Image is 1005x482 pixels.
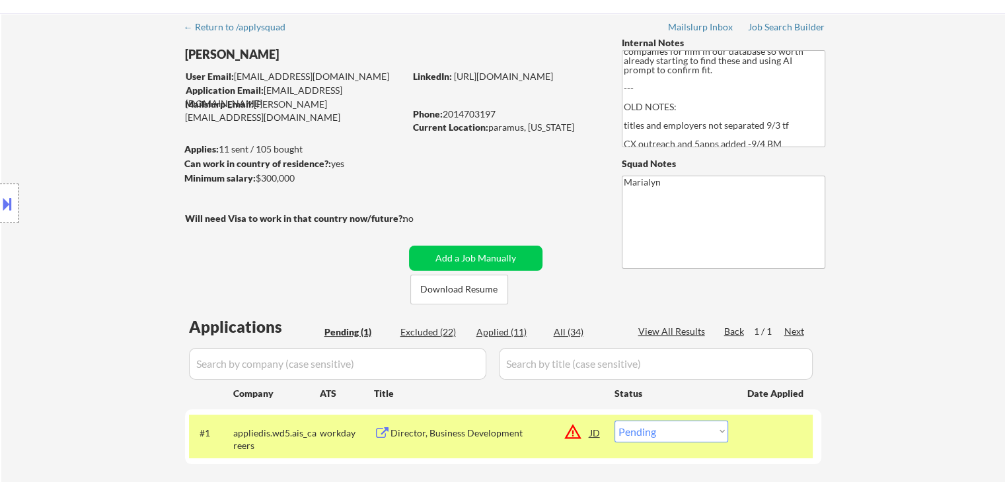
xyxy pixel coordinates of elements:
div: Mailslurp Inbox [668,22,734,32]
div: Applied (11) [476,326,542,339]
div: paramus, [US_STATE] [413,121,600,134]
div: View All Results [638,325,709,338]
strong: Will need Visa to work in that country now/future?: [185,213,405,224]
a: ← Return to /applysquad [184,22,298,35]
div: no [403,212,441,225]
strong: User Email: [186,71,234,82]
button: warning_amber [564,423,582,441]
div: [EMAIL_ADDRESS][DOMAIN_NAME] [186,84,404,110]
div: Date Applied [747,387,805,400]
div: Pending (1) [324,326,391,339]
div: Company [233,387,320,400]
strong: Can work in country of residence?: [184,158,331,169]
div: workday [320,427,374,440]
input: Search by company (case sensitive) [189,348,486,380]
div: Next [784,325,805,338]
div: 11 sent / 105 bought [184,143,404,156]
div: Job Search Builder [748,22,825,32]
strong: LinkedIn: [413,71,452,82]
div: Excluded (22) [400,326,466,339]
div: [PERSON_NAME][EMAIL_ADDRESS][DOMAIN_NAME] [185,98,404,123]
div: Back [724,325,745,338]
div: yes [184,157,400,170]
a: [URL][DOMAIN_NAME] [454,71,553,82]
div: 1 / 1 [754,325,784,338]
div: Status [614,381,728,405]
div: All (34) [554,326,620,339]
div: [PERSON_NAME] [185,46,457,63]
div: JD [589,421,602,444]
div: $300,000 [184,172,404,185]
div: Director, Business Development [391,427,590,440]
div: Squad Notes [622,157,825,170]
a: Job Search Builder [748,22,825,35]
strong: Current Location: [413,121,488,133]
button: Download Resume [410,275,508,304]
div: ATS [320,387,374,400]
input: Search by title (case sensitive) [499,348,813,380]
div: Applications [189,319,320,335]
div: #1 [200,427,223,440]
div: 2014703197 [413,108,600,121]
a: Mailslurp Inbox [668,22,734,35]
div: [EMAIL_ADDRESS][DOMAIN_NAME] [186,70,404,83]
div: appliedis.wd5.ais_careers [233,427,320,452]
div: Internal Notes [622,36,825,50]
div: Title [374,387,602,400]
strong: Phone: [413,108,443,120]
div: ← Return to /applysquad [184,22,298,32]
button: Add a Job Manually [409,246,542,271]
